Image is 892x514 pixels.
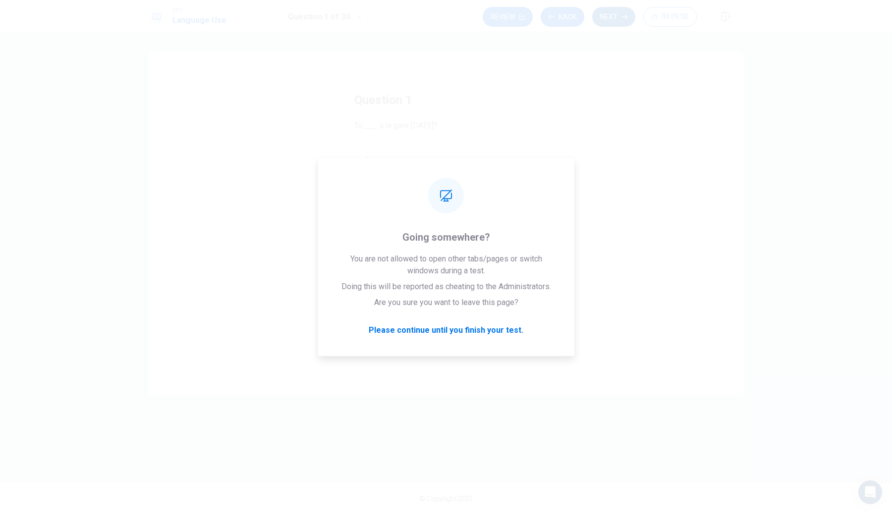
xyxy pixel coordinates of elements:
button: Biras [354,180,538,205]
span: © Copyright 2025 [419,495,473,503]
span: 00:09:50 [662,13,688,21]
span: Tu ___ à la gare [DATE]? [354,120,538,132]
button: Des allé [354,246,538,270]
div: C [359,217,375,233]
h4: Question 1 [354,92,538,108]
span: allais [379,219,397,231]
span: iras [379,187,391,199]
span: EPT [172,7,226,14]
span: vas [379,154,391,166]
button: Review [483,7,533,27]
button: Callais [354,213,538,238]
button: Back [541,7,584,27]
div: D [359,250,375,266]
h1: Language Use [172,14,226,26]
button: Next [592,7,635,27]
button: Avas [354,148,538,172]
h1: Question 1 of 30 [288,11,350,23]
span: es allé [379,252,402,264]
button: 00:09:50 [643,7,697,27]
div: A [359,152,375,168]
div: Open Intercom Messenger [858,480,882,504]
div: B [359,185,375,201]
